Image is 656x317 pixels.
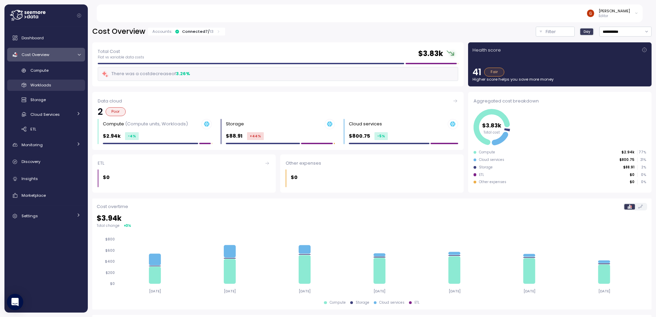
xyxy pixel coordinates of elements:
[110,281,115,286] tspan: $0
[247,132,264,140] div: +44 %
[98,98,458,105] div: Data cloud
[599,8,630,14] div: [PERSON_NAME]
[92,154,276,193] a: ETL$0
[7,48,85,61] a: Cost Overview
[97,203,128,210] p: Cost overtime
[92,27,145,37] h2: Cost Overview
[418,49,443,59] h2: $ 3.83k
[536,27,575,37] button: Filter
[182,29,214,34] div: Connected 7 /
[226,121,244,127] div: Storage
[638,150,646,155] p: 77 %
[479,165,493,170] div: Storage
[474,98,646,105] div: Aggregated cost breakdown
[286,160,458,167] div: Other expenses
[7,209,85,223] a: Settings
[176,70,190,77] div: 3.26 %
[623,165,634,170] p: $88.91
[126,223,131,228] div: 3 %
[479,150,495,155] div: Compute
[619,157,634,162] p: $800.75
[106,107,126,116] div: Poor
[22,193,46,198] span: Marketplace
[330,300,346,305] div: Compute
[374,132,388,140] div: -5 %
[22,159,40,164] span: Discovery
[22,176,38,181] span: Insights
[484,130,500,134] tspan: Total cost
[7,94,85,106] a: Storage
[7,138,85,152] a: Monitoring
[448,289,460,293] tspan: [DATE]
[105,248,115,253] tspan: $600
[105,260,115,264] tspan: $400
[7,31,85,45] a: Dashboard
[349,132,370,140] p: $800.75
[22,35,44,41] span: Dashboard
[125,121,188,127] p: (Compute units, Workloads)
[7,294,23,310] div: Open Intercom Messenger
[97,223,120,228] p: Total change
[599,14,630,18] p: Editor
[638,165,646,170] p: 2 %
[7,189,85,202] a: Marketplace
[630,180,634,184] p: $0
[30,82,51,88] span: Workloads
[226,132,243,140] p: $88.91
[373,289,385,293] tspan: [DATE]
[630,173,634,177] p: $0
[598,289,610,293] tspan: [DATE]
[30,126,36,132] span: ETL
[98,48,144,55] p: Total Cost
[484,68,504,77] div: Fair
[414,300,420,305] div: ETL
[482,121,502,129] tspan: $3.83k
[546,28,556,35] p: Filter
[103,132,121,140] p: $2.94k
[92,92,464,150] a: Data cloud2PoorCompute (Compute units, Workloads)$2.94k-4%Storage $88.91+44%Cloud services $800.7...
[7,109,85,120] a: Cloud Services
[98,55,144,60] p: Flat vs variable data costs
[22,52,49,57] span: Cost Overview
[584,29,590,34] span: Day
[479,157,504,162] div: Cloud services
[103,174,110,181] p: $0
[148,28,225,36] div: Accounts:Connected7/13
[106,271,115,275] tspan: $200
[7,80,85,91] a: Workloads
[105,237,115,242] tspan: $800
[75,13,83,18] button: Collapse navigation
[149,289,161,293] tspan: [DATE]
[523,289,535,293] tspan: [DATE]
[621,150,634,155] p: $2.94k
[473,77,647,82] p: Higher score helps you save more money
[7,172,85,185] a: Insights
[125,132,139,140] div: -4 %
[638,180,646,184] p: 0 %
[152,29,172,34] p: Accounts:
[7,123,85,135] a: ETL
[30,97,46,102] span: Storage
[356,300,369,305] div: Storage
[479,173,484,177] div: ETL
[473,68,481,77] p: 41
[103,121,188,127] div: Compute
[299,289,311,293] tspan: [DATE]
[98,107,103,116] p: 2
[124,223,131,228] div: ▾
[30,68,49,73] span: Compute
[22,142,43,148] span: Monitoring
[349,121,382,127] div: Cloud services
[7,65,85,76] a: Compute
[30,112,60,117] span: Cloud Services
[224,289,236,293] tspan: [DATE]
[379,300,405,305] div: Cloud services
[291,174,298,181] p: $0
[101,70,190,78] div: There was a cost decrease of
[473,47,501,54] p: Health score
[479,180,506,184] div: Other expenses
[22,213,38,219] span: Settings
[98,160,270,167] div: ETL
[638,157,646,162] p: 21 %
[7,155,85,169] a: Discovery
